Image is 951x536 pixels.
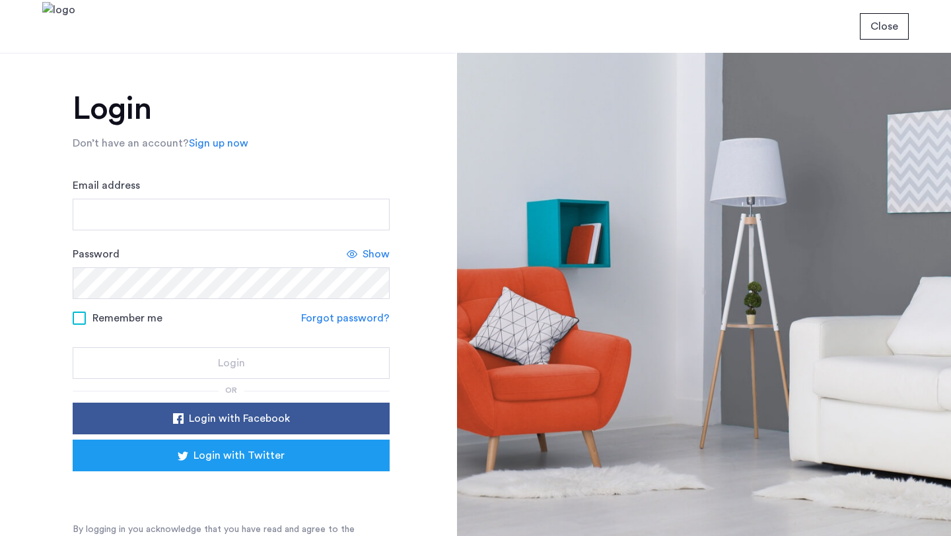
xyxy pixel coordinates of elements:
[225,386,237,394] span: or
[73,347,390,379] button: button
[73,178,140,193] label: Email address
[73,246,120,262] label: Password
[73,138,189,149] span: Don’t have an account?
[218,355,245,371] span: Login
[92,310,162,326] span: Remember me
[301,310,390,326] a: Forgot password?
[189,135,248,151] a: Sign up now
[73,403,390,434] button: button
[189,411,290,426] span: Login with Facebook
[870,18,898,34] span: Close
[42,2,75,51] img: logo
[194,448,285,463] span: Login with Twitter
[73,440,390,471] button: button
[363,246,390,262] span: Show
[73,93,390,125] h1: Login
[860,13,909,40] button: button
